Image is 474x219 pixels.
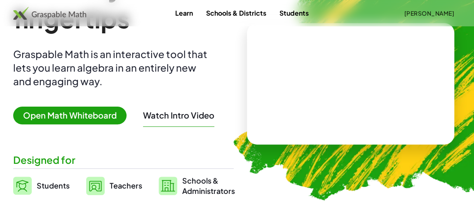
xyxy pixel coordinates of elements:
[13,112,133,120] a: Open Math Whiteboard
[182,175,235,196] span: Schools & Administrators
[13,153,234,167] div: Designed for
[159,175,235,196] a: Schools &Administrators
[110,181,142,190] span: Teachers
[404,9,454,17] span: [PERSON_NAME]
[199,5,272,21] a: Schools & Districts
[159,177,177,195] img: svg%3e
[13,175,70,196] a: Students
[13,47,211,88] div: Graspable Math is an interactive tool that lets you learn algebra in an entirely new and engaging...
[272,5,315,21] a: Students
[289,53,413,114] video: What is this? This is dynamic math notation. Dynamic math notation plays a central role in how Gr...
[397,6,461,21] button: [PERSON_NAME]
[13,107,127,124] span: Open Math Whiteboard
[13,177,32,195] img: svg%3e
[86,177,105,195] img: svg%3e
[37,181,70,190] span: Students
[168,5,199,21] a: Learn
[86,175,142,196] a: Teachers
[143,110,214,121] button: Watch Intro Video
